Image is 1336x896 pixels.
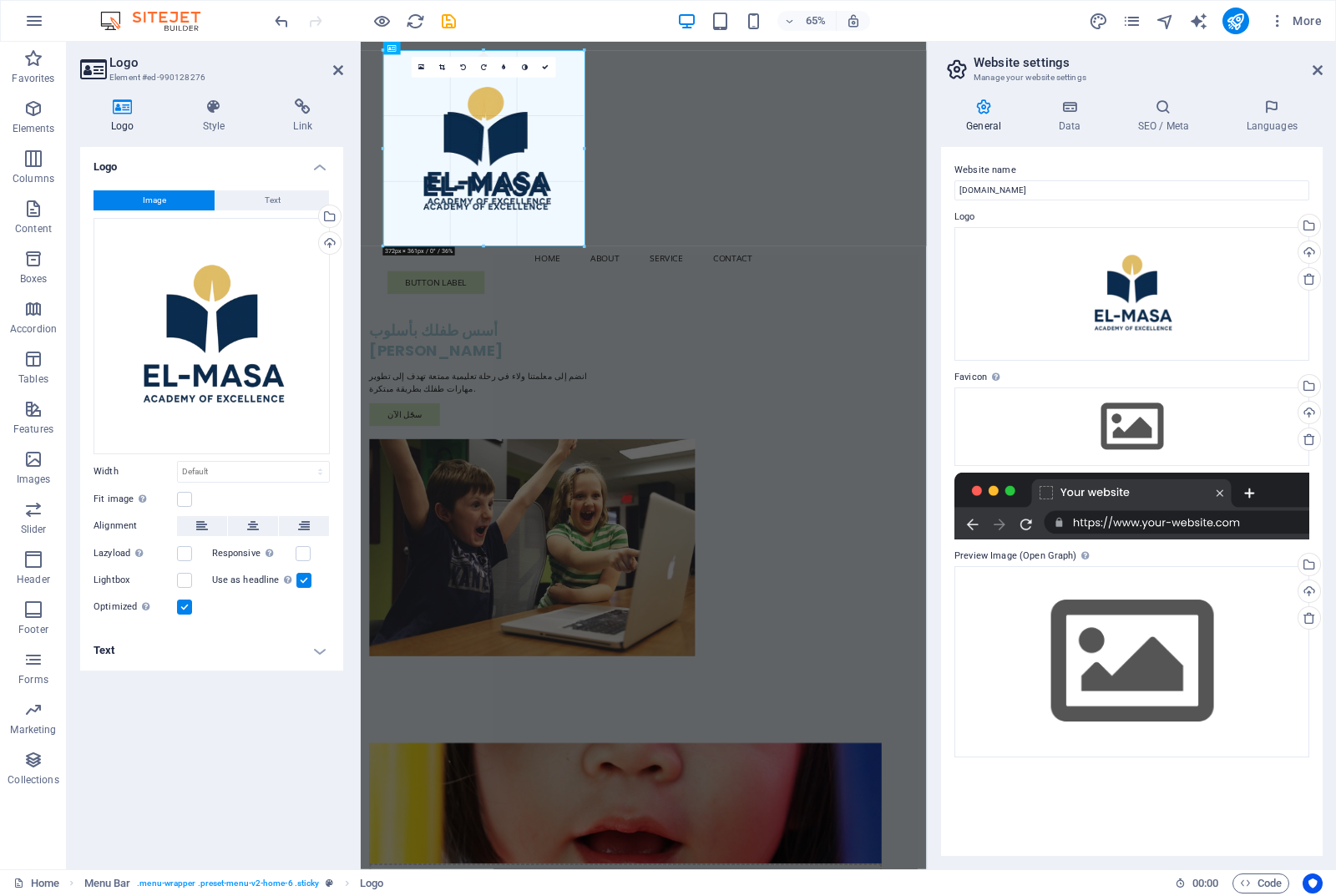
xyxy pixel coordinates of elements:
h2: Website settings [974,55,1323,70]
a: Rotate right 90° [473,57,494,78]
p: Header [17,573,50,586]
i: Undo: Change colors (Ctrl+Z) [272,12,291,31]
h4: Text [80,630,343,671]
h6: Session time [1175,873,1219,893]
p: Columns [13,172,54,185]
h4: General [941,99,1033,134]
i: On resize automatically adjust zoom level to fit chosen device. [846,13,861,28]
h2: Logo [109,55,343,70]
p: Favorites [12,72,54,85]
h3: Manage your website settings [974,70,1289,85]
div: Select files from the file manager, stock photos, or upload file(s) [954,566,1309,757]
label: Logo [954,207,1309,227]
i: Save (Ctrl+S) [439,12,458,31]
span: More [1269,13,1322,29]
button: reload [405,11,425,31]
input: Name... [954,180,1309,200]
p: Accordion [10,322,57,336]
button: text_generator [1189,11,1209,31]
i: AI Writer [1189,12,1208,31]
span: . menu-wrapper .preset-menu-v2-home-6 .sticky [137,873,319,893]
i: Design (Ctrl+Alt+Y) [1089,12,1108,31]
button: navigator [1156,11,1176,31]
label: Width [94,467,177,476]
p: Tables [18,372,48,386]
h4: Languages [1221,99,1323,134]
a: Crop mode [433,57,453,78]
p: Elements [13,122,55,135]
button: save [438,11,458,31]
button: pages [1122,11,1142,31]
label: Responsive [212,544,296,564]
button: More [1263,8,1328,34]
button: 65% [777,11,837,31]
i: Navigator [1156,12,1175,31]
p: Boxes [20,272,48,286]
label: Lazyload [94,544,177,564]
span: 00 00 [1192,873,1218,893]
label: Fit image [94,489,177,509]
p: Content [15,222,52,235]
h6: 65% [802,11,829,31]
h4: Style [172,99,263,134]
label: Website name [954,160,1309,180]
p: Marketing [10,723,56,737]
button: Image [94,190,215,210]
button: Code [1232,873,1289,893]
i: Reload page [406,12,425,31]
a: Rotate left 90° [453,57,473,78]
p: Footer [18,623,48,636]
div: ChatGPTImageOct6202512_02_16PM-dWTTMoy0dbc0I4Ac1_NLvA.png [94,218,330,454]
span: Image [143,190,166,210]
a: Click to cancel selection. Double-click to open Pages [13,873,59,893]
p: Features [13,423,53,436]
button: design [1089,11,1109,31]
div: Select files from the file manager, stock photos, or upload file(s) [954,387,1309,466]
h4: SEO / Meta [1112,99,1221,134]
button: Click here to leave preview mode and continue editing [372,11,392,31]
i: Pages (Ctrl+Alt+S) [1122,12,1141,31]
i: Publish [1226,12,1245,31]
span: Click to select. Double-click to edit [360,873,383,893]
p: Collections [8,773,58,787]
label: Use as headline [212,570,296,590]
label: Preview Image (Open Graph) [954,546,1309,566]
a: Select files from the file manager, stock photos, or upload file(s) [412,57,433,78]
h4: Logo [80,99,172,134]
p: Slider [21,523,47,536]
span: Code [1240,873,1282,893]
span: : [1204,877,1207,889]
h4: Link [262,99,343,134]
div: ChatGPTImageOct6202512_02_16PM-dWTTMoy0dbc0I4Ac1_NLvA.png [954,227,1309,361]
button: Text [215,190,329,210]
a: Greyscale [514,57,535,78]
p: Forms [18,673,48,686]
span: Click to select. Double-click to edit [84,873,131,893]
label: Optimized [94,597,177,617]
h4: Logo [80,147,343,177]
div: 372px × 361px / 0° / 36% [383,247,456,256]
button: undo [271,11,291,31]
i: This element is a customizable preset [326,878,333,888]
button: Usercentrics [1303,873,1323,893]
h3: Element #ed-990128276 [109,70,310,85]
label: Favicon [954,367,1309,387]
button: publish [1222,8,1249,34]
a: Blur [494,57,515,78]
span: Text [265,190,281,210]
label: Lightbox [94,570,177,590]
h4: Data [1033,99,1112,134]
img: Editor Logo [96,11,221,31]
nav: breadcrumb [84,873,383,893]
a: Confirm ( Ctrl ⏎ ) [535,57,556,78]
label: Alignment [94,516,177,536]
p: Images [17,473,51,486]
